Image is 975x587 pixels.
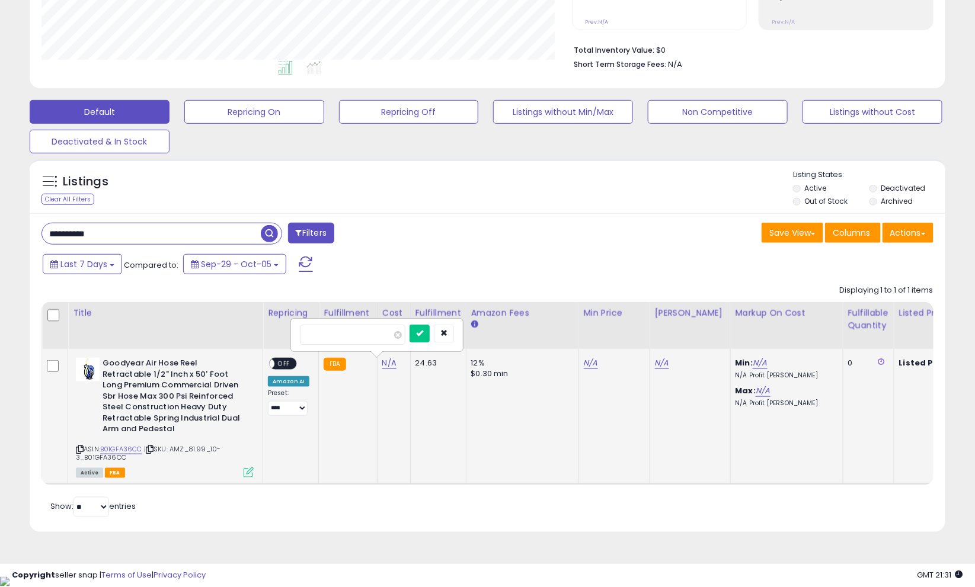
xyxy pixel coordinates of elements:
[736,357,753,368] b: Min:
[30,100,170,124] button: Default
[50,501,136,512] span: Show: entries
[101,569,152,580] a: Terms of Use
[918,569,963,580] span: 2025-10-13 21:31 GMT
[183,254,286,274] button: Sep-29 - Oct-05
[736,307,838,319] div: Markup on Cost
[268,307,314,319] div: Repricing
[736,385,756,396] b: Max:
[772,18,795,25] small: Prev: N/A
[76,358,100,381] img: 41mth7aaO1L._SL40_.jpg
[762,223,823,243] button: Save View
[736,371,834,380] p: N/A Profit [PERSON_NAME]
[655,307,725,319] div: [PERSON_NAME]
[804,183,826,193] label: Active
[63,174,108,190] h5: Listings
[881,196,913,206] label: Archived
[339,100,479,124] button: Repricing Off
[574,59,666,69] b: Short Term Storage Fees:
[268,376,309,387] div: Amazon AI
[415,307,461,332] div: Fulfillment Cost
[100,444,142,454] a: B01GFA36CC
[76,358,254,476] div: ASIN:
[12,570,206,581] div: seller snap | |
[833,227,870,239] span: Columns
[288,223,334,243] button: Filters
[382,307,405,319] div: Cost
[848,307,889,332] div: Fulfillable Quantity
[756,385,770,397] a: N/A
[574,45,654,55] b: Total Inventory Value:
[848,358,885,368] div: 0
[585,18,608,25] small: Prev: N/A
[41,194,94,205] div: Clear All Filters
[43,254,122,274] button: Last 7 Days
[73,307,258,319] div: Title
[201,258,271,270] span: Sep-29 - Oct-05
[60,258,107,270] span: Last 7 Days
[881,183,925,193] label: Deactivated
[471,358,570,368] div: 12%
[584,357,598,369] a: N/A
[648,100,788,124] button: Non Competitive
[324,358,346,371] small: FBA
[124,259,178,271] span: Compared to:
[76,468,103,478] span: All listings currently available for purchase on Amazon
[76,444,220,462] span: | SKU: AMZ_81.99_10-3_B01GFA36CC
[803,100,942,124] button: Listings without Cost
[471,368,570,379] div: $0.30 min
[584,307,645,319] div: Min Price
[899,357,953,368] b: Listed Price:
[825,223,881,243] button: Columns
[12,569,55,580] strong: Copyright
[736,399,834,408] p: N/A Profit [PERSON_NAME]
[382,357,397,369] a: N/A
[730,302,843,349] th: The percentage added to the cost of goods (COGS) that forms the calculator for Min & Max prices.
[184,100,324,124] button: Repricing On
[274,359,293,369] span: OFF
[324,307,372,319] div: Fulfillment
[883,223,934,243] button: Actions
[493,100,633,124] button: Listings without Min/Max
[154,569,206,580] a: Privacy Policy
[753,357,767,369] a: N/A
[268,389,309,416] div: Preset:
[804,196,848,206] label: Out of Stock
[793,169,945,181] p: Listing States:
[30,130,170,153] button: Deactivated & In Stock
[415,358,457,368] div: 24.63
[668,59,682,70] span: N/A
[103,358,247,438] b: Goodyear Air Hose Reel Retractable 1/2" Inch x 50' Foot Long Premium Commercial Driven Sbr Hose M...
[471,307,574,319] div: Amazon Fees
[105,468,125,478] span: FBA
[655,357,669,369] a: N/A
[471,319,478,330] small: Amazon Fees.
[839,285,934,296] div: Displaying 1 to 1 of 1 items
[574,42,925,56] li: $0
